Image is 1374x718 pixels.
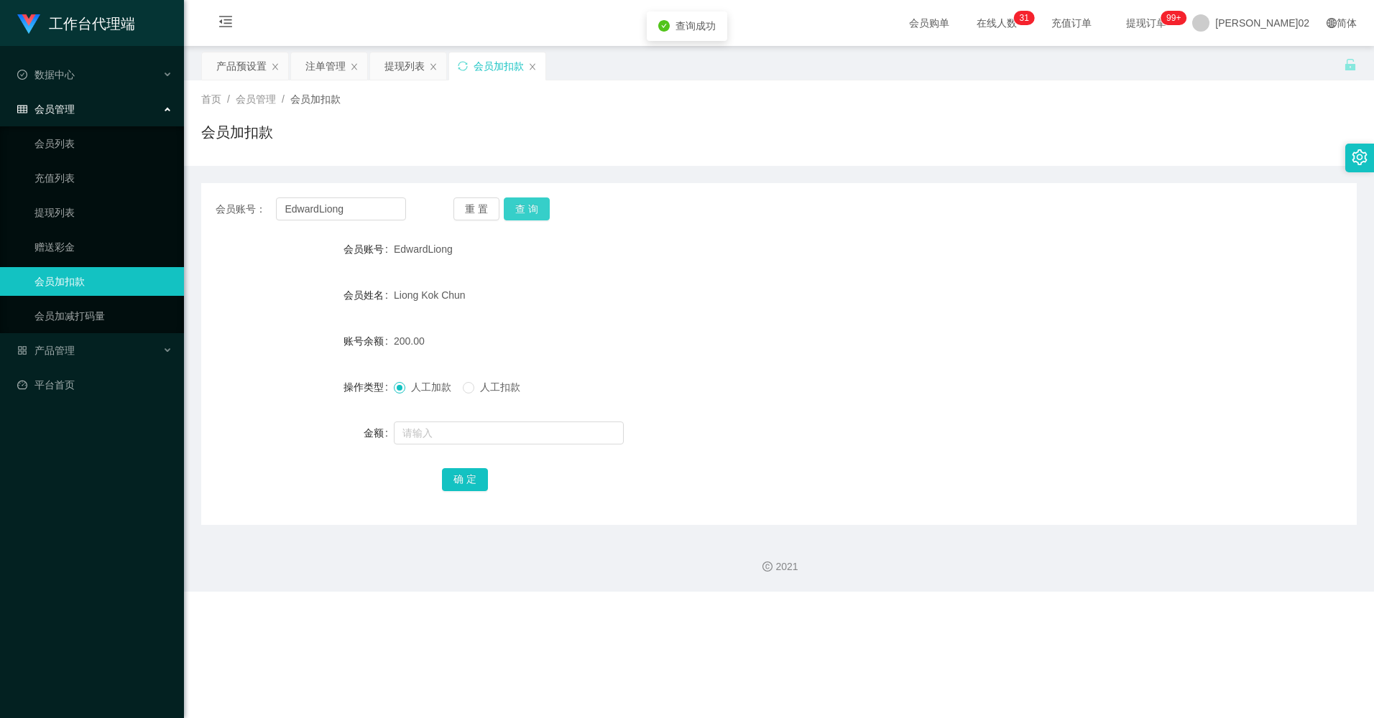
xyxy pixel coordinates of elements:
label: 会员账号 [343,243,394,255]
a: 提现列表 [34,198,172,227]
input: 请输入 [394,421,624,444]
h1: 会员加扣款 [201,121,273,143]
i: 图标： 关闭 [528,62,537,71]
p: 3 [1020,11,1025,25]
i: 图标： 关闭 [350,62,359,71]
span: / [227,93,230,105]
button: 确 定 [442,468,488,491]
label: 金额 [364,427,394,439]
font: 充值订单 [1051,17,1092,29]
i: 图标： 关闭 [271,62,280,71]
font: 简体 [1337,17,1357,29]
label: 会员姓名 [343,289,394,301]
font: 提现订单 [1126,17,1166,29]
img: logo.9652507e.png [17,14,40,34]
i: 图标： 设置 [1352,149,1368,165]
a: 会员加扣款 [34,267,172,296]
h1: 工作台代理端 [49,1,135,47]
sup: 998 [1161,11,1186,25]
div: 产品预设置 [216,52,267,80]
span: 会员管理 [236,93,276,105]
p: 1 [1024,11,1029,25]
font: 产品管理 [34,345,75,356]
span: 会员账号： [216,202,276,217]
div: 提现列表 [384,52,425,80]
i: 图标: sync [458,61,468,71]
a: 会员列表 [34,129,172,158]
font: 会员管理 [34,103,75,115]
i: 图标： menu-fold [201,1,250,47]
span: EdwardLiong [394,243,453,255]
sup: 31 [1014,11,1035,25]
button: 查 询 [504,197,550,220]
a: 会员加减打码量 [34,302,172,330]
label: 账号余额 [343,335,394,347]
span: 人工扣款 [474,381,526,393]
i: 图标： check-circle-o [17,70,27,80]
span: 人工加款 [405,381,457,393]
i: 图标： AppStore-O [17,345,27,355]
i: 图标： 关闭 [429,62,438,71]
span: 首页 [201,93,221,105]
span: / [282,93,285,105]
span: 查询成功 [676,20,716,32]
a: 赠送彩金 [34,233,172,261]
span: 200.00 [394,335,425,347]
div: 注单管理 [305,52,346,80]
font: 2021 [775,561,798,572]
button: 重 置 [453,197,499,220]
i: 图标： table [17,104,27,114]
input: 会员账号 [276,197,405,220]
font: 数据中心 [34,69,75,80]
div: 会员加扣款 [474,52,524,80]
label: 操作类型 [343,381,394,393]
font: 在线人数 [977,17,1017,29]
span: 会员加扣款 [290,93,341,105]
a: 充值列表 [34,164,172,192]
span: Liong Kok Chun [394,289,466,301]
i: 图标： 解锁 [1344,58,1357,71]
a: 工作台代理端 [17,17,135,29]
i: 图标： global [1327,18,1337,28]
i: 图标： 版权所有 [762,561,773,572]
i: 图标：check-circle [658,20,670,32]
a: 图标： 仪表板平台首页 [17,370,172,399]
